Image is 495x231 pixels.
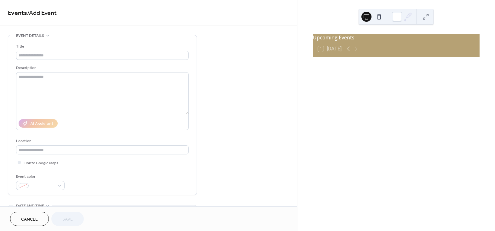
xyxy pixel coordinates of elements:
div: Upcoming Events [313,34,480,41]
div: Location [16,138,187,144]
div: Event color [16,173,63,180]
span: Event details [16,32,44,39]
div: Description [16,65,187,71]
button: Cancel [10,212,49,226]
span: Cancel [21,216,38,223]
span: / Add Event [27,7,57,19]
span: Date and time [16,203,44,209]
span: Link to Google Maps [24,160,58,166]
div: Title [16,43,187,50]
a: Events [8,7,27,19]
